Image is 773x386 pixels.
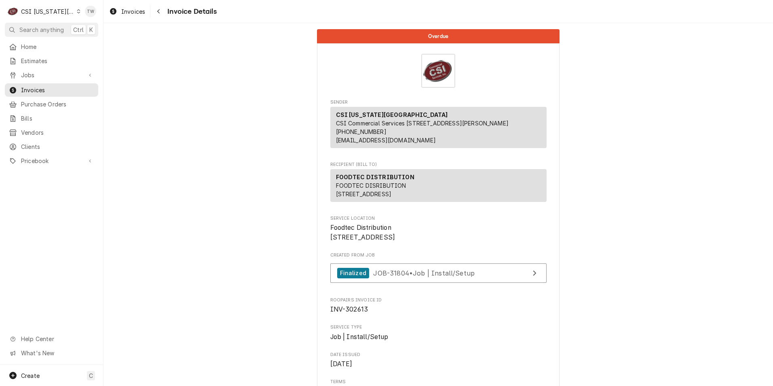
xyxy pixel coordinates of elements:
[336,182,406,197] span: FOODTEC DISRIBUTION [STREET_ADDRESS]
[330,107,547,151] div: Sender
[330,161,547,168] span: Recipient (Bill To)
[89,371,93,380] span: C
[7,6,19,17] div: C
[330,305,368,313] span: INV-302613
[330,324,547,341] div: Service Type
[19,25,64,34] span: Search anything
[21,335,93,343] span: Help Center
[330,360,353,368] span: [DATE]
[330,263,547,283] a: View Job
[5,54,98,68] a: Estimates
[330,297,547,314] div: Roopairs Invoice ID
[21,71,82,79] span: Jobs
[21,100,94,108] span: Purchase Orders
[330,252,547,259] span: Created From Job
[89,25,93,34] span: K
[21,157,82,165] span: Pricebook
[21,114,94,123] span: Bills
[330,99,547,152] div: Invoice Sender
[336,128,386,135] a: [PHONE_NUMBER]
[21,349,93,357] span: What's New
[330,224,395,241] span: Foodtec Distribution [STREET_ADDRESS]
[5,68,98,82] a: Go to Jobs
[336,120,509,127] span: CSI Commercial Services [STREET_ADDRESS][PERSON_NAME]
[21,142,94,151] span: Clients
[5,346,98,360] a: Go to What's New
[165,6,216,17] span: Invoice Details
[5,40,98,53] a: Home
[330,161,547,206] div: Invoice Recipient
[330,215,547,222] span: Service Location
[330,352,547,358] span: Date Issued
[336,137,436,144] a: [EMAIL_ADDRESS][DOMAIN_NAME]
[85,6,96,17] div: TW
[336,111,448,118] strong: CSI [US_STATE][GEOGRAPHIC_DATA]
[336,174,414,180] strong: FOODTEC DISTRIBUTION
[106,5,148,18] a: Invoices
[330,169,547,205] div: Recipient (Bill To)
[5,83,98,97] a: Invoices
[21,128,94,137] span: Vendors
[330,223,547,242] span: Service Location
[330,169,547,202] div: Recipient (Bill To)
[337,268,369,279] div: Finalized
[421,54,455,88] img: Logo
[5,140,98,153] a: Clients
[330,332,547,342] span: Service Type
[73,25,84,34] span: Ctrl
[5,23,98,37] button: Search anythingCtrlK
[428,34,448,39] span: Overdue
[21,86,94,94] span: Invoices
[5,126,98,139] a: Vendors
[121,7,145,16] span: Invoices
[5,112,98,125] a: Bills
[5,332,98,346] a: Go to Help Center
[373,269,475,277] span: JOB-31804 • Job | Install/Setup
[21,42,94,51] span: Home
[330,252,547,287] div: Created From Job
[330,297,547,303] span: Roopairs Invoice ID
[7,6,19,17] div: CSI Kansas City's Avatar
[330,99,547,106] span: Sender
[330,333,389,341] span: Job | Install/Setup
[330,324,547,331] span: Service Type
[330,215,547,242] div: Service Location
[85,6,96,17] div: Tori Warrick's Avatar
[5,98,98,111] a: Purchase Orders
[330,305,547,314] span: Roopairs Invoice ID
[21,372,40,379] span: Create
[317,29,560,43] div: Status
[330,359,547,369] span: Date Issued
[21,57,94,65] span: Estimates
[330,379,547,385] span: Terms
[330,107,547,148] div: Sender
[152,5,165,18] button: Navigate back
[21,7,74,16] div: CSI [US_STATE][GEOGRAPHIC_DATA]
[330,352,547,369] div: Date Issued
[5,154,98,168] a: Go to Pricebook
